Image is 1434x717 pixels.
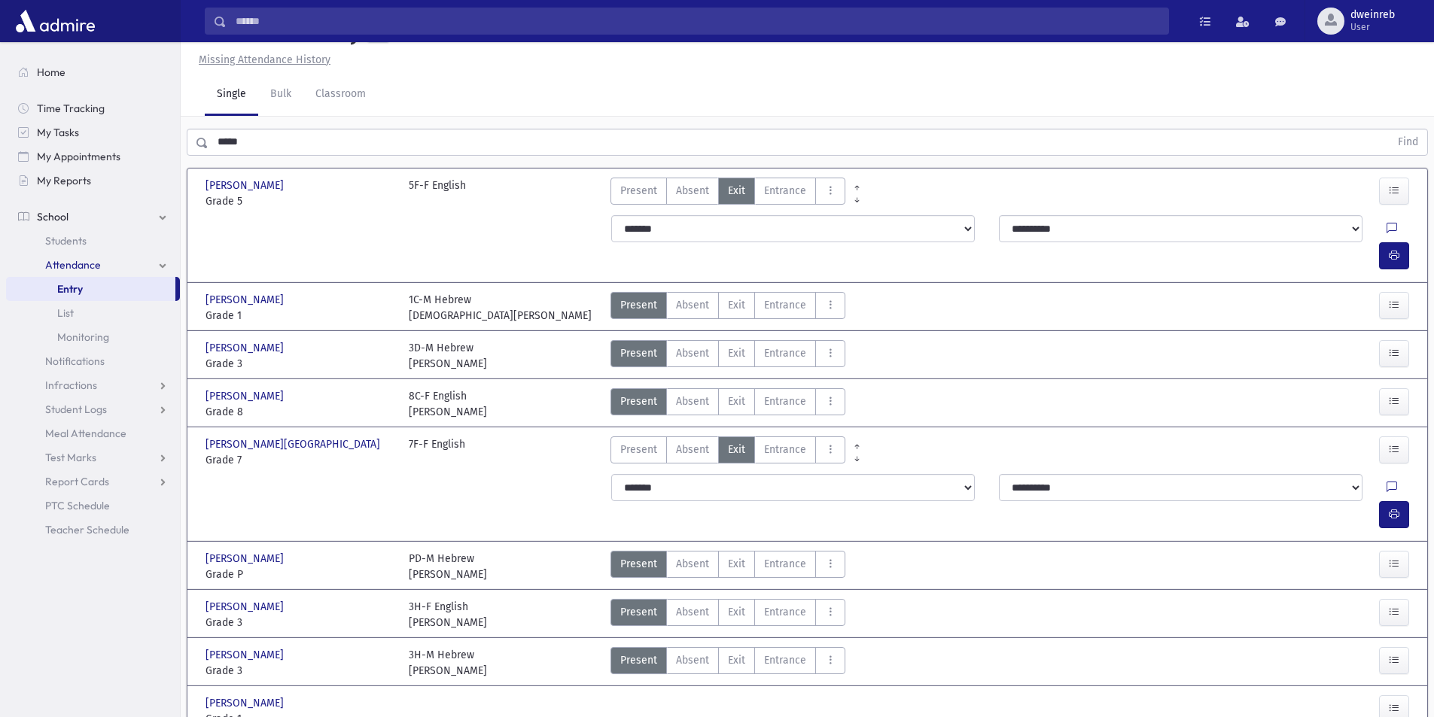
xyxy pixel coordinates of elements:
a: List [6,301,180,325]
span: Report Cards [45,475,109,488]
div: 3H-F English [PERSON_NAME] [409,599,487,630]
u: Missing Attendance History [199,53,330,66]
a: Entry [6,277,175,301]
a: My Appointments [6,144,180,169]
span: Grade 3 [206,356,394,372]
span: Absent [676,556,709,572]
span: My Appointments [37,150,120,163]
span: Entrance [764,297,806,313]
span: [PERSON_NAME] [206,695,287,711]
span: Present [620,556,657,572]
span: [PERSON_NAME] [206,340,287,356]
span: Exit [728,297,745,313]
div: AttTypes [610,178,845,209]
span: Absent [676,393,709,409]
span: Exit [728,652,745,668]
span: School [37,210,69,223]
a: Bulk [258,74,303,116]
div: AttTypes [610,436,845,468]
span: Absent [676,604,709,620]
div: AttTypes [610,292,845,324]
span: Present [620,393,657,409]
a: Report Cards [6,469,180,494]
span: Attendance [45,258,101,272]
span: [PERSON_NAME] [206,599,287,615]
span: [PERSON_NAME] [206,178,287,193]
span: List [57,306,74,320]
a: Meal Attendance [6,421,180,445]
span: Exit [728,604,745,620]
span: Infractions [45,378,97,392]
span: Present [620,652,657,668]
span: Absent [676,345,709,361]
a: Home [6,60,180,84]
span: [PERSON_NAME] [206,647,287,663]
a: My Tasks [6,120,180,144]
span: Entrance [764,393,806,409]
span: Exit [728,442,745,457]
span: Exit [728,556,745,572]
span: My Tasks [37,126,79,139]
span: Notifications [45,354,105,368]
span: Entrance [764,604,806,620]
span: Grade 3 [206,615,394,630]
span: Grade 1 [206,308,394,324]
span: Monitoring [57,330,109,344]
a: Students [6,229,180,253]
span: Entrance [764,556,806,572]
span: Absent [676,297,709,313]
span: Grade P [206,567,394,582]
span: [PERSON_NAME] [206,292,287,308]
a: Student Logs [6,397,180,421]
div: 5F-F English [409,178,466,209]
span: Entrance [764,442,806,457]
span: Present [620,442,657,457]
span: Present [620,183,657,199]
div: 3D-M Hebrew [PERSON_NAME] [409,340,487,372]
span: [PERSON_NAME] [206,388,287,404]
span: Present [620,604,657,620]
a: PTC Schedule [6,494,180,518]
span: Student Logs [45,403,107,416]
button: Find [1389,129,1427,155]
img: AdmirePro [12,6,99,36]
a: Notifications [6,349,180,373]
span: [PERSON_NAME][GEOGRAPHIC_DATA] [206,436,383,452]
a: Attendance [6,253,180,277]
a: Classroom [303,74,378,116]
span: Exit [728,183,745,199]
span: PTC Schedule [45,499,110,512]
a: Missing Attendance History [193,53,330,66]
a: Monitoring [6,325,180,349]
span: Present [620,345,657,361]
div: 3H-M Hebrew [PERSON_NAME] [409,647,487,679]
span: Home [37,65,65,79]
div: 8C-F English [PERSON_NAME] [409,388,487,420]
span: Time Tracking [37,102,105,115]
div: AttTypes [610,340,845,372]
span: Grade 5 [206,193,394,209]
div: 1C-M Hebrew [DEMOGRAPHIC_DATA][PERSON_NAME] [409,292,592,324]
a: Time Tracking [6,96,180,120]
a: My Reports [6,169,180,193]
span: Entrance [764,652,806,668]
span: Exit [728,393,745,409]
span: Entrance [764,183,806,199]
span: User [1350,21,1395,33]
input: Search [227,8,1168,35]
div: 7F-F English [409,436,465,468]
span: Absent [676,652,709,668]
div: AttTypes [610,647,845,679]
a: Test Marks [6,445,180,469]
span: dweinreb [1350,9,1395,21]
div: AttTypes [610,599,845,630]
a: Teacher Schedule [6,518,180,542]
span: Present [620,297,657,313]
span: My Reports [37,174,91,187]
span: [PERSON_NAME] [206,551,287,567]
a: Infractions [6,373,180,397]
span: Absent [676,183,709,199]
div: AttTypes [610,551,845,582]
span: Entrance [764,345,806,361]
span: Grade 8 [206,404,394,420]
